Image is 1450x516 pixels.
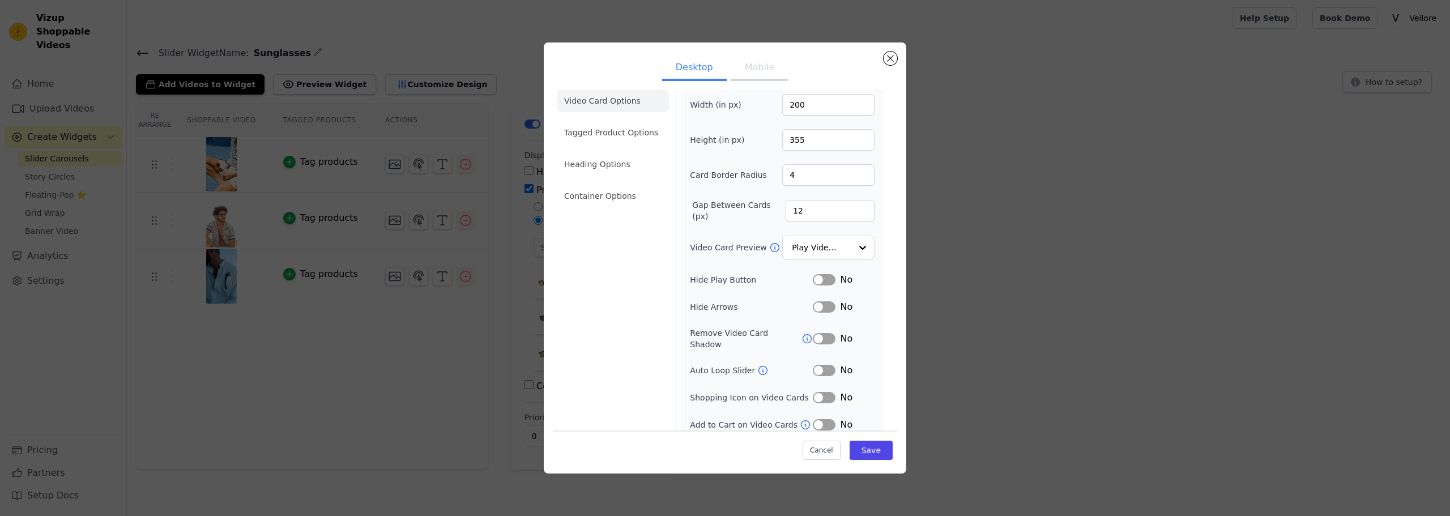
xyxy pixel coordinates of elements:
label: Remove Video Card Shadow [690,327,801,350]
label: Add to Cart on Video Cards [690,419,800,430]
button: Cancel [803,441,841,460]
label: Hide Arrows [690,301,813,313]
span: No [840,332,852,346]
span: No [840,364,852,377]
span: No [840,273,852,287]
li: Video Card Options [557,89,669,112]
label: Shopping Icon on Video Cards [690,392,813,403]
label: Card Border Radius [690,169,767,181]
span: No [840,300,852,314]
button: Desktop [662,56,727,81]
button: Mobile [731,56,788,81]
button: Close modal [884,52,897,65]
li: Container Options [557,185,669,207]
label: Height (in px) [690,134,752,146]
li: Tagged Product Options [557,121,669,144]
label: Gap Between Cards (px) [692,199,786,222]
label: Auto Loop Slider [690,365,757,376]
span: No [840,391,852,404]
li: Heading Options [557,153,669,176]
label: Hide Play Button [690,274,813,285]
span: No [840,418,852,432]
label: Video Card Preview [690,242,769,253]
label: Width (in px) [690,99,752,110]
button: Save [850,441,893,460]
